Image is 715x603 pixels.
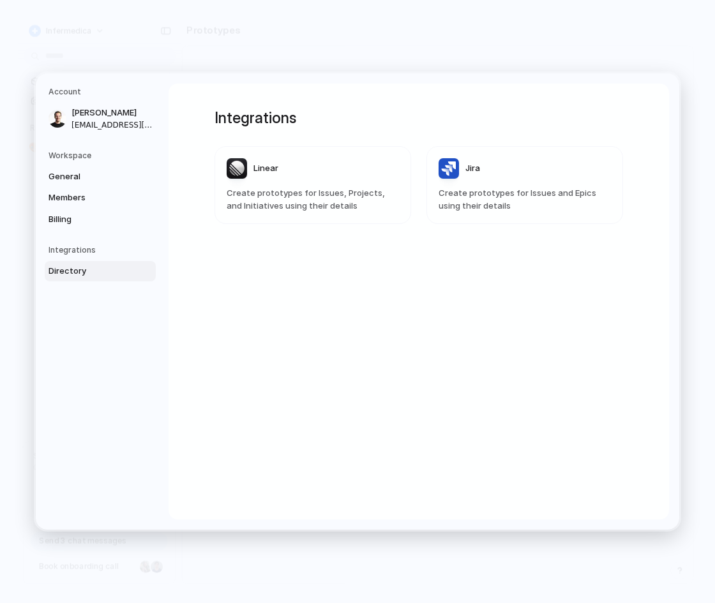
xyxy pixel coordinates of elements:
span: [PERSON_NAME] [71,107,153,119]
h1: Integrations [214,107,623,130]
span: Create prototypes for Issues, Projects, and Initiatives using their details [227,187,399,212]
span: Directory [49,265,130,278]
span: Members [49,191,130,204]
a: General [45,167,156,187]
a: Billing [45,209,156,230]
span: General [49,170,130,183]
h5: Account [49,86,156,98]
span: Create prototypes for Issues and Epics using their details [439,187,611,212]
span: Linear [253,162,278,175]
a: [PERSON_NAME][EMAIL_ADDRESS][PERSON_NAME][DOMAIN_NAME] [45,103,156,135]
span: Jira [465,162,480,175]
a: Directory [45,261,156,281]
h5: Integrations [49,244,156,256]
span: [EMAIL_ADDRESS][PERSON_NAME][DOMAIN_NAME] [71,119,153,131]
span: Billing [49,213,130,226]
a: Members [45,188,156,208]
h5: Workspace [49,150,156,161]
